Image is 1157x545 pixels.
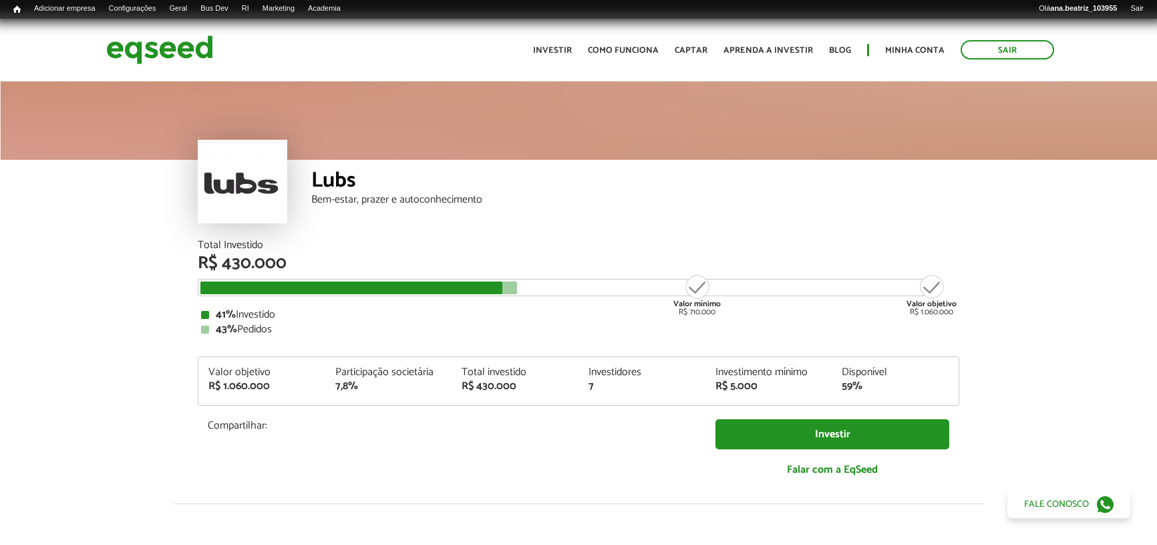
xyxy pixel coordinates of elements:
[201,324,956,335] div: Pedidos
[194,3,235,14] a: Bus Dev
[715,367,822,378] div: Investimento mínimo
[198,255,959,272] div: R$ 430.000
[588,46,659,55] a: Como funciona
[829,46,851,55] a: Blog
[216,306,236,324] strong: 41%
[675,46,707,55] a: Captar
[533,46,572,55] a: Investir
[673,298,721,310] strong: Valor mínimo
[842,367,949,378] div: Disponível
[106,32,213,68] img: EqSeed
[1124,3,1150,14] a: Sair
[1007,490,1130,518] a: Fale conosco
[589,367,695,378] div: Investidores
[906,274,957,316] div: R$ 1.060.000
[13,5,21,14] span: Início
[723,46,813,55] a: Aprenda a investir
[256,3,301,14] a: Marketing
[906,298,957,310] strong: Valor objetivo
[27,3,102,14] a: Adicionar empresa
[301,3,347,14] a: Academia
[235,3,256,14] a: RI
[335,381,442,392] div: 7,8%
[1032,3,1124,14] a: Oláana.beatriz_103955
[589,381,695,392] div: 7
[311,195,959,205] div: Bem-estar, prazer e autoconhecimento
[672,274,722,316] div: R$ 710.000
[311,170,959,195] div: Lubs
[462,381,568,392] div: R$ 430.000
[885,46,945,55] a: Minha conta
[208,381,315,392] div: R$ 1.060.000
[7,3,27,16] a: Início
[715,381,822,392] div: R$ 5.000
[462,367,568,378] div: Total investido
[162,3,194,14] a: Geral
[208,367,315,378] div: Valor objetivo
[208,419,695,432] p: Compartilhar:
[715,419,949,449] a: Investir
[216,320,237,338] strong: 43%
[102,3,163,14] a: Configurações
[201,310,956,320] div: Investido
[842,381,949,392] div: 59%
[1050,4,1117,12] strong: ana.beatriz_103955
[198,240,959,251] div: Total Investido
[335,367,442,378] div: Participação societária
[715,456,949,483] a: Falar com a EqSeed
[961,40,1054,60] a: Sair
